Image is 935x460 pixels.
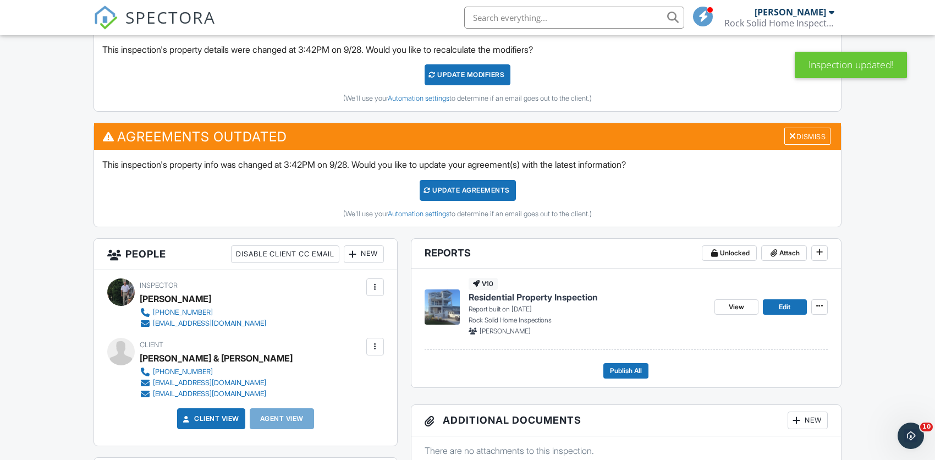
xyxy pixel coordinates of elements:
[153,379,266,387] div: [EMAIL_ADDRESS][DOMAIN_NAME]
[94,35,841,111] div: This inspection's property details were changed at 3:42PM on 9/28. Would you like to recalculate ...
[153,308,213,317] div: [PHONE_NUMBER]
[102,210,833,218] div: (We'll use your to determine if an email goes out to the client.)
[140,388,284,399] a: [EMAIL_ADDRESS][DOMAIN_NAME]
[755,7,826,18] div: [PERSON_NAME]
[420,180,516,201] div: Update Agreements
[140,366,284,377] a: [PHONE_NUMBER]
[464,7,684,29] input: Search everything...
[425,445,828,457] p: There are no attachments to this inspection.
[153,390,266,398] div: [EMAIL_ADDRESS][DOMAIN_NAME]
[388,94,449,102] a: Automation settings
[898,423,924,449] iframe: Intercom live chat
[388,210,449,218] a: Automation settings
[94,150,841,226] div: This inspection's property info was changed at 3:42PM on 9/28. Would you like to update your agre...
[788,412,828,429] div: New
[920,423,933,431] span: 10
[94,239,397,270] h3: People
[140,350,293,366] div: [PERSON_NAME] & [PERSON_NAME]
[140,377,284,388] a: [EMAIL_ADDRESS][DOMAIN_NAME]
[140,341,163,349] span: Client
[94,123,841,150] h3: Agreements Outdated
[102,94,833,103] div: (We'll use your to determine if an email goes out to the client.)
[231,245,339,263] div: Disable Client CC Email
[94,15,216,38] a: SPECTORA
[94,6,118,30] img: The Best Home Inspection Software - Spectora
[140,291,211,307] div: [PERSON_NAME]
[425,64,511,85] div: UPDATE Modifiers
[181,413,239,424] a: Client View
[784,128,831,145] div: Dismiss
[125,6,216,29] span: SPECTORA
[153,368,213,376] div: [PHONE_NUMBER]
[140,318,266,329] a: [EMAIL_ADDRESS][DOMAIN_NAME]
[411,405,841,436] h3: Additional Documents
[724,18,834,29] div: Rock Solid Home Inspections, LLC
[795,52,907,78] div: Inspection updated!
[153,319,266,328] div: [EMAIL_ADDRESS][DOMAIN_NAME]
[140,307,266,318] a: [PHONE_NUMBER]
[140,281,178,289] span: Inspector
[344,245,384,263] div: New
